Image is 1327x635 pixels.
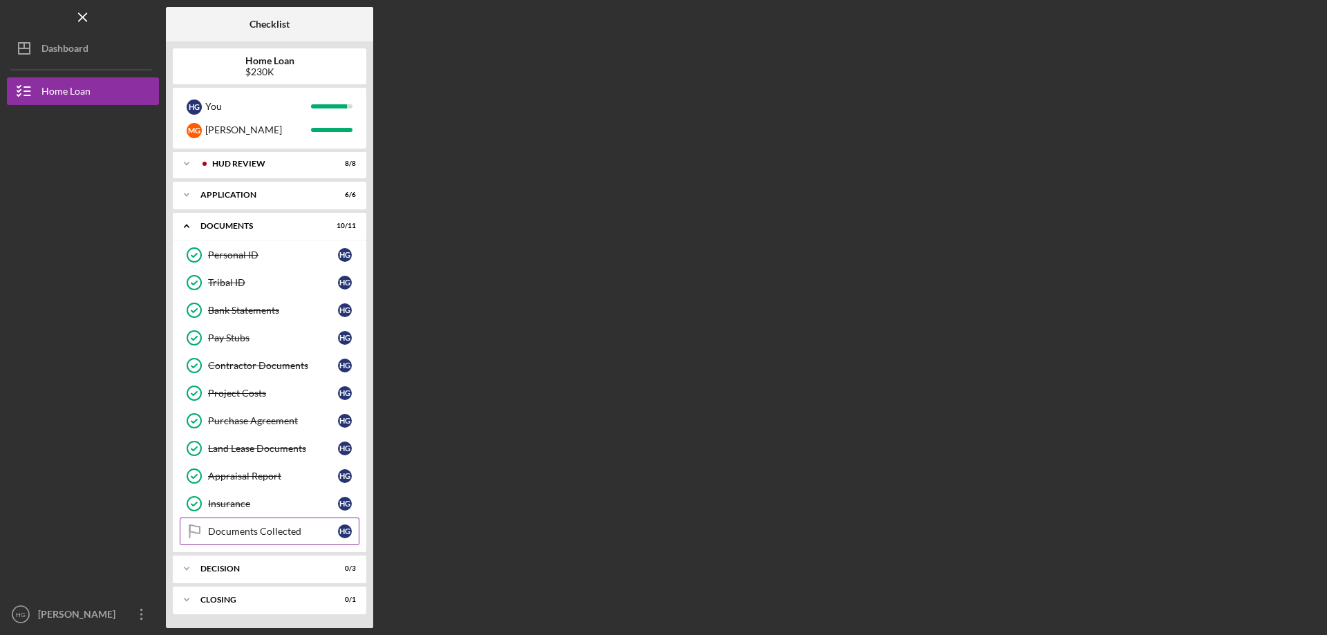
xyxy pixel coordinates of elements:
a: Purchase AgreementHG [180,407,359,435]
a: Documents CollectedHG [180,518,359,545]
div: H G [338,469,352,483]
div: M G [187,123,202,138]
div: Application [200,191,321,199]
div: H G [338,303,352,317]
div: H G [338,276,352,290]
div: H G [338,331,352,345]
div: Appraisal Report [208,471,338,482]
div: H G [338,414,352,428]
div: [PERSON_NAME] [35,600,124,632]
div: HUD Review [212,160,321,168]
text: HG [16,611,26,618]
div: Documents [200,222,321,230]
a: Pay StubsHG [180,324,359,352]
div: Land Lease Documents [208,443,338,454]
div: Closing [200,596,321,604]
div: Documents Collected [208,526,338,537]
div: [PERSON_NAME] [205,118,311,142]
a: Contractor DocumentsHG [180,352,359,379]
a: Appraisal ReportHG [180,462,359,490]
div: Insurance [208,498,338,509]
div: H G [338,386,352,400]
div: Dashboard [41,35,88,66]
div: Purchase Agreement [208,415,338,426]
div: 10 / 11 [331,222,356,230]
div: H G [338,524,352,538]
a: Bank StatementsHG [180,296,359,324]
div: Project Costs [208,388,338,399]
div: Home Loan [41,77,91,108]
div: Decision [200,565,321,573]
a: Project CostsHG [180,379,359,407]
div: H G [338,359,352,372]
div: H G [338,248,352,262]
div: You [205,95,311,118]
a: InsuranceHG [180,490,359,518]
div: Personal ID [208,249,338,260]
div: H G [338,497,352,511]
a: Land Lease DocumentsHG [180,435,359,462]
div: $230K [245,66,294,77]
button: HG[PERSON_NAME] [7,600,159,628]
div: Bank Statements [208,305,338,316]
div: 0 / 1 [331,596,356,604]
a: Personal IDHG [180,241,359,269]
div: Contractor Documents [208,360,338,371]
div: Pay Stubs [208,332,338,343]
div: Tribal ID [208,277,338,288]
div: 8 / 8 [331,160,356,168]
div: 0 / 3 [331,565,356,573]
b: Checklist [250,19,290,30]
button: Home Loan [7,77,159,105]
a: Tribal IDHG [180,269,359,296]
div: 6 / 6 [331,191,356,199]
div: H G [187,99,202,115]
div: H G [338,442,352,455]
b: Home Loan [245,55,294,66]
button: Dashboard [7,35,159,62]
